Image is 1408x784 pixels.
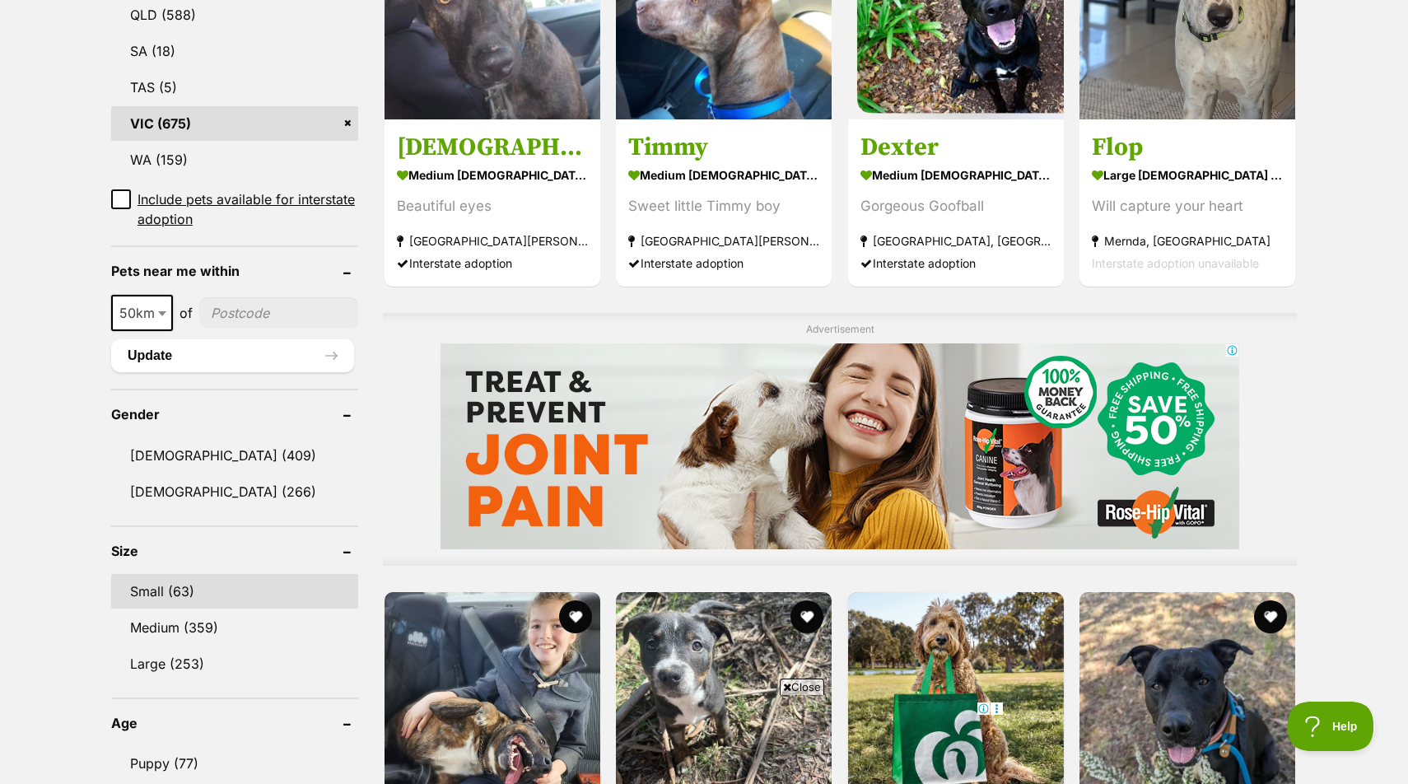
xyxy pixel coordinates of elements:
[1092,230,1283,252] strong: Mernda, [GEOGRAPHIC_DATA]
[1079,119,1295,287] a: Flop large [DEMOGRAPHIC_DATA] Dog Will capture your heart Mernda, [GEOGRAPHIC_DATA] Interstate ad...
[628,252,819,274] div: Interstate adoption
[1092,163,1283,187] strong: large [DEMOGRAPHIC_DATA] Dog
[111,610,358,645] a: Medium (359)
[1288,702,1375,751] iframe: Help Scout Beacon - Open
[404,702,1004,776] iframe: Advertisement
[111,544,358,558] header: Size
[860,163,1051,187] strong: medium [DEMOGRAPHIC_DATA] Dog
[111,264,358,278] header: Pets near me within
[385,119,600,287] a: [DEMOGRAPHIC_DATA] medium [DEMOGRAPHIC_DATA] Dog Beautiful eyes [GEOGRAPHIC_DATA][PERSON_NAME][GE...
[111,574,358,609] a: Small (63)
[111,189,358,229] a: Include pets available for interstate adoption
[111,70,358,105] a: TAS (5)
[628,163,819,187] strong: medium [DEMOGRAPHIC_DATA] Dog
[1254,600,1287,633] button: favourite
[111,716,358,730] header: Age
[1092,256,1259,270] span: Interstate adoption unavailable
[397,132,588,163] h3: [DEMOGRAPHIC_DATA]
[111,339,354,372] button: Update
[111,142,358,177] a: WA (159)
[383,313,1297,566] div: Advertisement
[441,343,1239,549] iframe: Advertisement
[111,34,358,68] a: SA (18)
[397,163,588,187] strong: medium [DEMOGRAPHIC_DATA] Dog
[616,119,832,287] a: Timmy medium [DEMOGRAPHIC_DATA] Dog Sweet little Timmy boy [GEOGRAPHIC_DATA][PERSON_NAME][GEOGRAP...
[179,303,193,323] span: of
[848,119,1064,287] a: Dexter medium [DEMOGRAPHIC_DATA] Dog Gorgeous Goofball [GEOGRAPHIC_DATA], [GEOGRAPHIC_DATA] Inter...
[111,438,358,473] a: [DEMOGRAPHIC_DATA] (409)
[791,600,824,633] button: favourite
[111,646,358,681] a: Large (253)
[628,230,819,252] strong: [GEOGRAPHIC_DATA][PERSON_NAME][GEOGRAPHIC_DATA]
[111,746,358,781] a: Puppy (77)
[1092,132,1283,163] h3: Flop
[860,132,1051,163] h3: Dexter
[111,474,358,509] a: [DEMOGRAPHIC_DATA] (266)
[860,252,1051,274] div: Interstate adoption
[860,230,1051,252] strong: [GEOGRAPHIC_DATA], [GEOGRAPHIC_DATA]
[628,132,819,163] h3: Timmy
[199,297,358,329] input: postcode
[111,295,173,331] span: 50km
[397,230,588,252] strong: [GEOGRAPHIC_DATA][PERSON_NAME][GEOGRAPHIC_DATA]
[1092,195,1283,217] div: Will capture your heart
[397,195,588,217] div: Beautiful eyes
[111,106,358,141] a: VIC (675)
[628,195,819,217] div: Sweet little Timmy boy
[397,252,588,274] div: Interstate adoption
[780,679,824,695] span: Close
[113,301,171,324] span: 50km
[860,195,1051,217] div: Gorgeous Goofball
[111,407,358,422] header: Gender
[559,600,592,633] button: favourite
[138,189,358,229] span: Include pets available for interstate adoption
